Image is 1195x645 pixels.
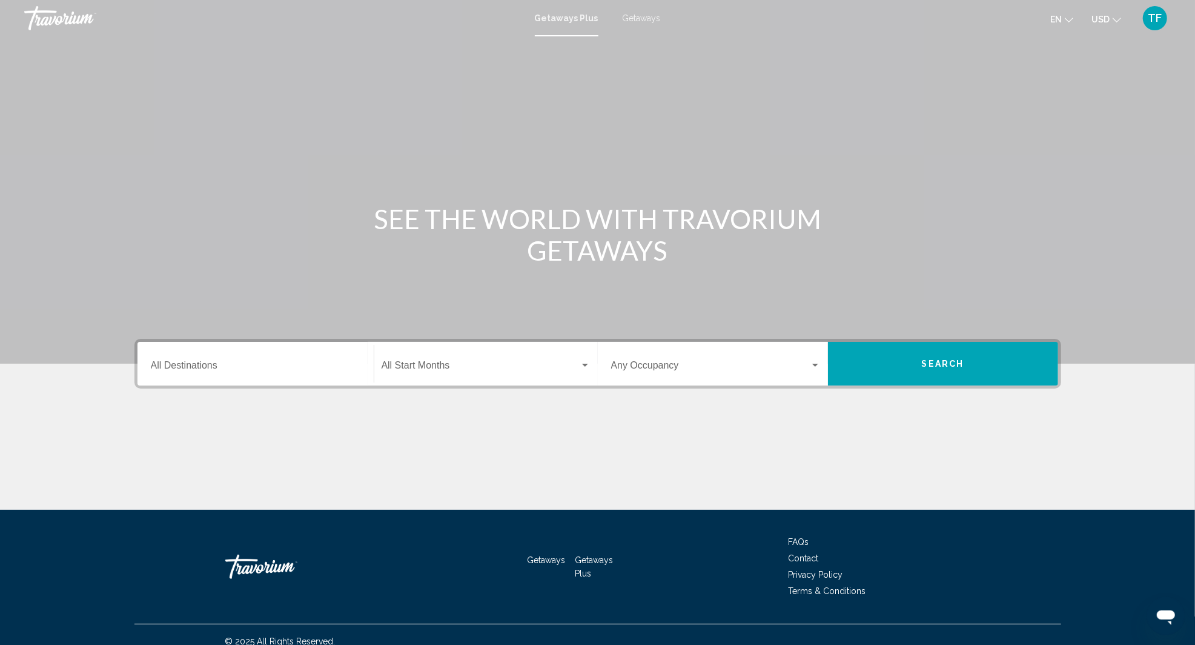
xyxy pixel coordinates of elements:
[225,549,346,585] a: Travorium
[1050,15,1062,24] span: en
[1091,10,1121,28] button: Change currency
[535,13,598,23] a: Getaways Plus
[789,553,819,563] a: Contact
[789,570,843,580] a: Privacy Policy
[24,6,523,30] a: Travorium
[371,203,825,266] h1: SEE THE WORLD WITH TRAVORIUM GETAWAYS
[1139,5,1171,31] button: User Menu
[575,555,613,578] a: Getaways Plus
[828,342,1058,386] button: Search
[789,537,809,547] a: FAQs
[137,342,1058,386] div: Search widget
[1147,597,1185,635] iframe: Button to launch messaging window
[623,13,661,23] a: Getaways
[528,555,566,565] a: Getaways
[789,586,866,596] a: Terms & Conditions
[1148,12,1162,24] span: TF
[1091,15,1110,24] span: USD
[1050,10,1073,28] button: Change language
[922,359,964,369] span: Search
